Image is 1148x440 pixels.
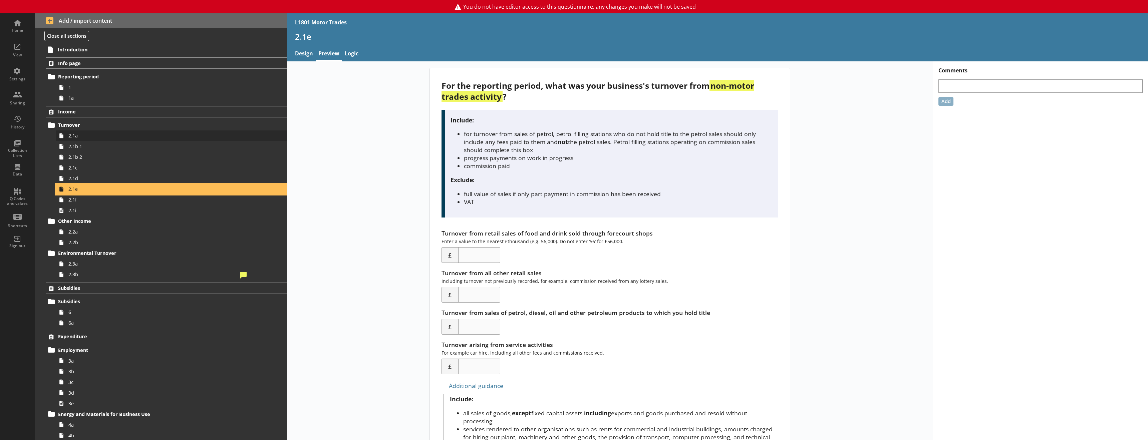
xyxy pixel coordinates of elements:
span: 3a [68,358,238,364]
a: 2.1b 1 [56,141,287,152]
span: 2.1i [68,207,238,213]
a: Expenditure [46,331,287,342]
li: for turnover from sales of petrol, petrol filling stations who do not hold title to the petrol sa... [464,130,772,154]
div: L1801 Motor Trades [295,19,347,26]
span: Reporting period [58,73,235,80]
div: Q Codes and values [6,196,29,206]
li: Subsidies66a [49,296,287,328]
a: 2.2a [56,227,287,237]
span: Energy and Materials for Business Use [58,411,235,417]
span: 2.1d [68,175,238,181]
strong: Include: [450,395,473,403]
a: Environmental Turnover [46,248,287,259]
h1: 2.1e [295,31,1140,42]
span: 3b [68,368,238,375]
a: 3e [56,398,287,409]
div: Home [6,28,29,33]
div: Shortcuts [6,223,29,229]
div: History [6,124,29,130]
li: all sales of goods, fixed capital assets, exports and goods purchased and resold without processing [463,409,778,425]
a: 6 [56,307,287,318]
span: 4a [68,422,238,428]
a: Preview [316,47,342,61]
span: 2.3b [68,271,238,278]
li: Info pageReporting period11a [35,57,287,103]
strong: Exclude: [451,176,475,184]
strong: Include: [451,116,474,124]
div: Settings [6,76,29,82]
span: 2.1a [68,132,238,139]
a: Subsidies [46,296,287,307]
span: Expenditure [58,333,235,340]
strong: non-motor trades activity [442,80,754,102]
a: Income [46,106,287,117]
span: Employment [58,347,235,353]
span: 4b [68,432,238,439]
span: 2.1b 2 [68,154,238,160]
button: Close all sections [44,31,89,41]
a: 3b [56,366,287,377]
span: 3d [68,390,238,396]
li: VAT [464,198,772,206]
a: 2.3b [56,269,287,280]
li: Other Income2.2a2.2b [49,216,287,248]
span: 2.3a [68,261,238,267]
span: 6a [68,320,238,326]
span: Introduction [58,46,235,53]
span: 6 [68,309,238,315]
li: full value of sales if only part payment in commission has been received [464,190,772,198]
span: 2.1b 1 [68,143,238,149]
a: 2.1c [56,162,287,173]
a: Employment [46,345,287,355]
a: 2.2b [56,237,287,248]
a: Info page [46,57,287,69]
a: 2.1f [56,194,287,205]
li: progress payments on work in progress [464,154,772,162]
span: Subsidies [58,298,235,305]
div: Sharing [6,100,29,106]
li: Reporting period11a [49,71,287,103]
strong: not [558,138,568,146]
a: 2.1a [56,130,287,141]
li: commission paid [464,162,772,170]
li: IncomeTurnover2.1a2.1b 12.1b 22.1c2.1d2.1e2.1f2.1iOther Income2.2a2.2bEnvironmental Turnover2.3a2.3b [35,106,287,280]
a: Introduction [45,44,287,55]
a: 3a [56,355,287,366]
span: 3c [68,379,238,385]
span: Subsidies [58,285,235,291]
span: 1 [68,84,238,90]
a: Other Income [46,216,287,227]
span: 2.2a [68,229,238,235]
span: Info page [58,60,235,66]
a: 2.1e [56,184,287,194]
div: Sign out [6,243,29,249]
a: 3d [56,387,287,398]
li: Employment3a3b3c3d3e [49,345,287,409]
a: Design [292,47,316,61]
h1: Comments [933,61,1148,74]
a: 1a [56,93,287,103]
a: 1 [56,82,287,93]
a: Logic [342,47,361,61]
a: 2.1i [56,205,287,216]
span: Turnover [58,122,235,128]
span: 2.1f [68,196,238,203]
a: 3c [56,377,287,387]
a: Energy and Materials for Business Use [46,409,287,419]
span: Other Income [58,218,235,224]
div: Collection Lists [6,148,29,158]
button: Add / import content [35,13,287,28]
span: Add / import content [46,17,276,24]
a: 2.1b 2 [56,152,287,162]
span: Income [58,108,235,115]
span: Environmental Turnover [58,250,235,256]
li: Turnover2.1a2.1b 12.1b 22.1c2.1d2.1e2.1f2.1i [49,120,287,216]
a: Turnover [46,120,287,130]
a: Reporting period [46,71,287,82]
span: 2.1e [68,186,238,192]
li: SubsidiesSubsidies66a [35,283,287,328]
strong: except [512,409,531,417]
div: Additional guidance [442,380,778,391]
div: Data [6,171,29,177]
a: 4a [56,419,287,430]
